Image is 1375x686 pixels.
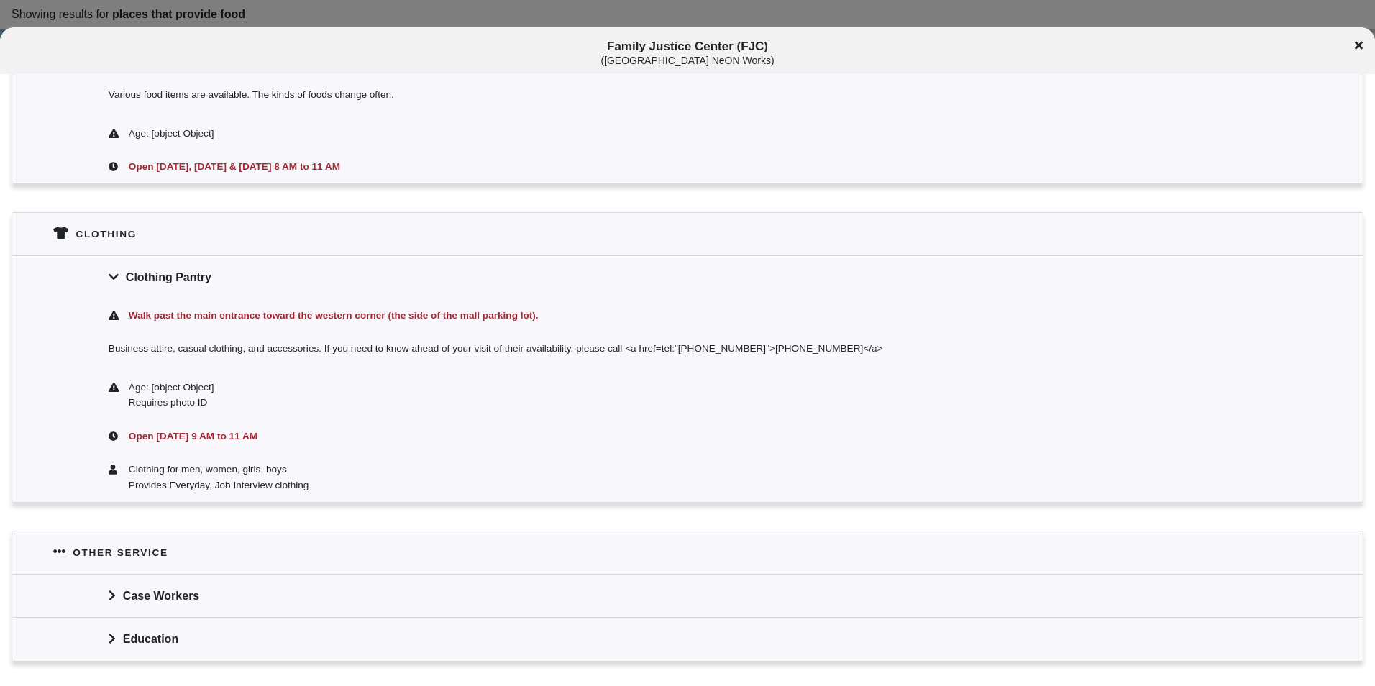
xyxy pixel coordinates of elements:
div: ( [GEOGRAPHIC_DATA] NeON Works ) [117,55,1258,67]
div: Open [DATE] 9 AM to 11 AM [126,429,1266,444]
div: Clothing [76,227,137,242]
div: Provides Everyday, Job Interview clothing [129,477,1266,493]
div: Open [DATE], [DATE] & [DATE] 8 AM to 11 AM [126,159,1266,175]
div: Clothing Pantry [12,255,1363,298]
div: Age: [object Object] [129,126,1266,142]
span: Family Justice Center (FJC) [117,40,1258,66]
div: Business attire, casual clothing, and accessories. If you need to know ahead of your visit of the... [12,332,1363,370]
div: Various food items are available. The kinds of foods change often. [12,78,1363,116]
div: Other service [73,545,168,560]
div: Requires photo ID [129,395,1266,411]
div: Walk past the main entrance toward the western corner (the side of the mall parking lot). [126,308,1266,324]
div: Age: [object Object] [129,380,1266,395]
div: Education [12,617,1363,660]
div: Clothing for men, women, girls, boys [129,462,1266,477]
div: Case Workers [12,574,1363,617]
